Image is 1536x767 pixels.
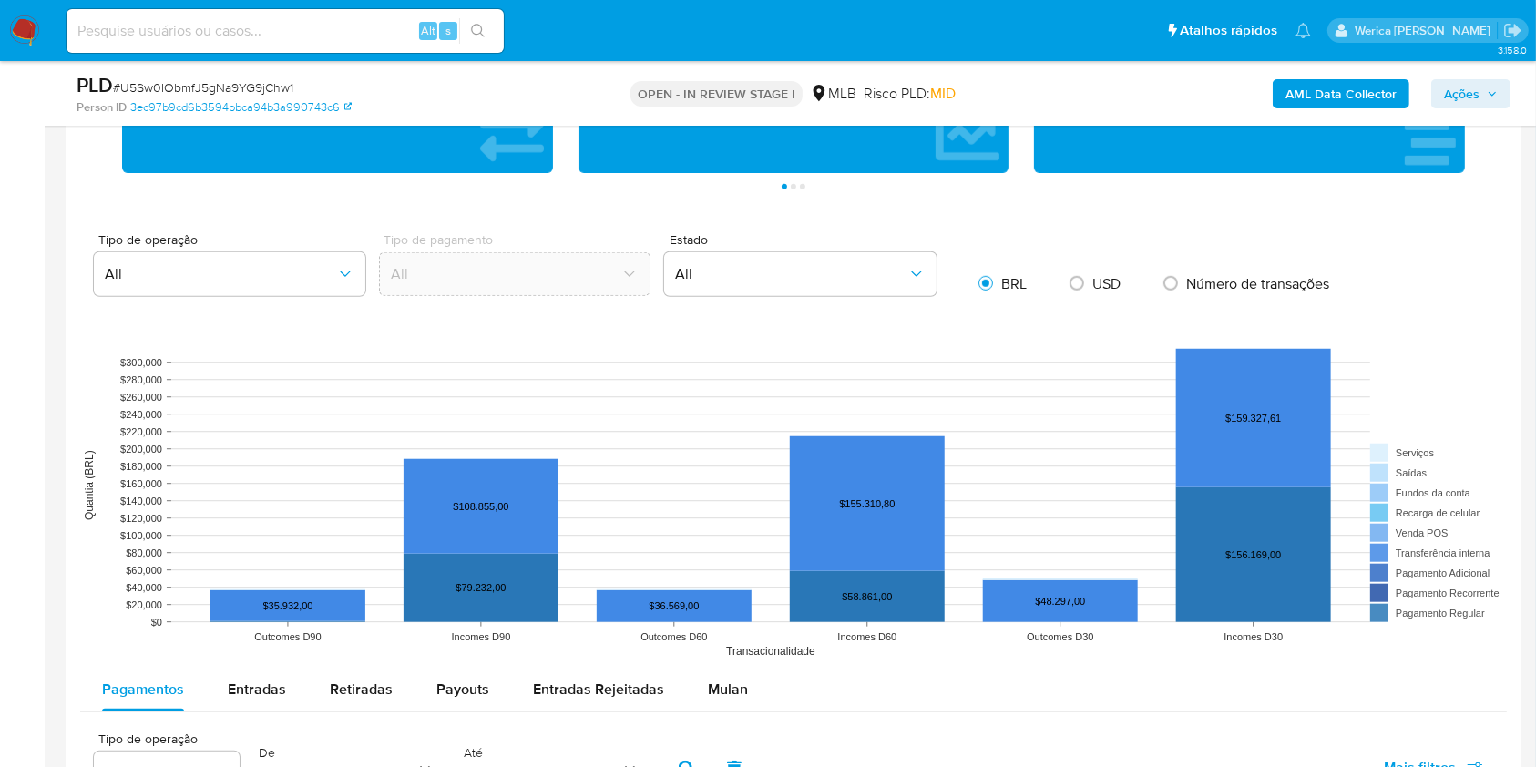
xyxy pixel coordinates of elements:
[1503,21,1522,40] a: Sair
[1498,43,1527,57] span: 3.158.0
[130,99,352,116] a: 3ec97b9cd6b3594bbca94b3a990743c6
[1273,79,1409,108] button: AML Data Collector
[1180,21,1277,40] span: Atalhos rápidos
[77,99,127,116] b: Person ID
[113,78,293,97] span: # U5Sw0IObmfJ5gNa9YG9jChw1
[459,18,497,44] button: search-icon
[1431,79,1510,108] button: Ações
[77,70,113,99] b: PLD
[864,84,956,104] span: Risco PLD:
[1295,23,1311,38] a: Notificações
[445,22,451,39] span: s
[1355,22,1497,39] p: werica.jgaldencio@mercadolivre.com
[1285,79,1397,108] b: AML Data Collector
[930,83,956,104] span: MID
[67,19,504,43] input: Pesquise usuários ou casos...
[1444,79,1480,108] span: Ações
[810,84,856,104] div: MLB
[630,81,803,107] p: OPEN - IN REVIEW STAGE I
[421,22,435,39] span: Alt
